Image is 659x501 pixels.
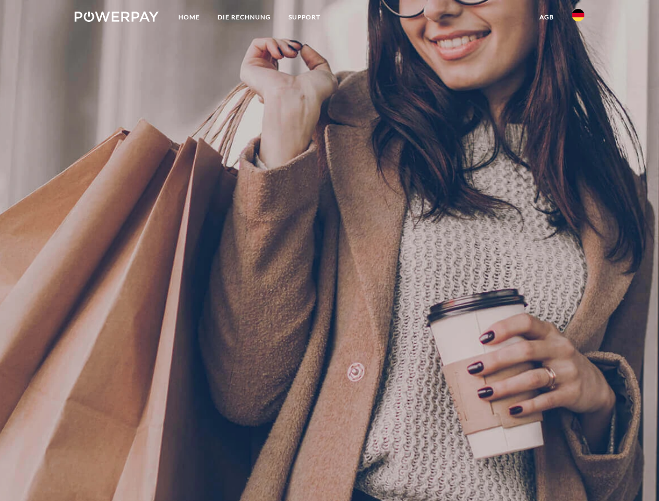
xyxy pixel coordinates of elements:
[280,8,329,27] a: SUPPORT
[170,8,209,27] a: Home
[531,8,563,27] a: agb
[209,8,280,27] a: DIE RECHNUNG
[75,11,159,22] img: logo-powerpay-white.svg
[572,9,584,21] img: de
